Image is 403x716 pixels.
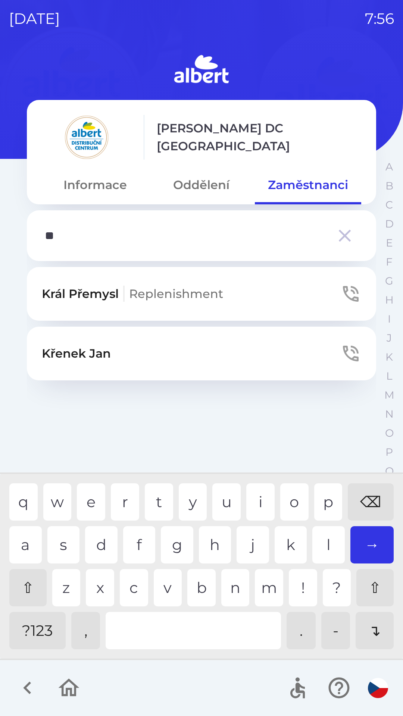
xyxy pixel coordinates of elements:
[27,267,376,321] button: Král PřemyslReplenishment
[42,285,223,303] p: Král Přemysl
[148,172,254,198] button: Oddělení
[129,286,223,301] span: Replenishment
[27,52,376,88] img: Logo
[9,7,60,30] p: [DATE]
[27,327,376,380] button: Křenek Jan
[255,172,361,198] button: Zaměstnanci
[368,678,388,698] img: cs flag
[365,7,394,30] p: 7:56
[42,115,131,160] img: 092fc4fe-19c8-4166-ad20-d7efd4551fba.png
[157,119,361,155] p: [PERSON_NAME] DC [GEOGRAPHIC_DATA]
[42,172,148,198] button: Informace
[42,345,111,362] p: Křenek Jan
